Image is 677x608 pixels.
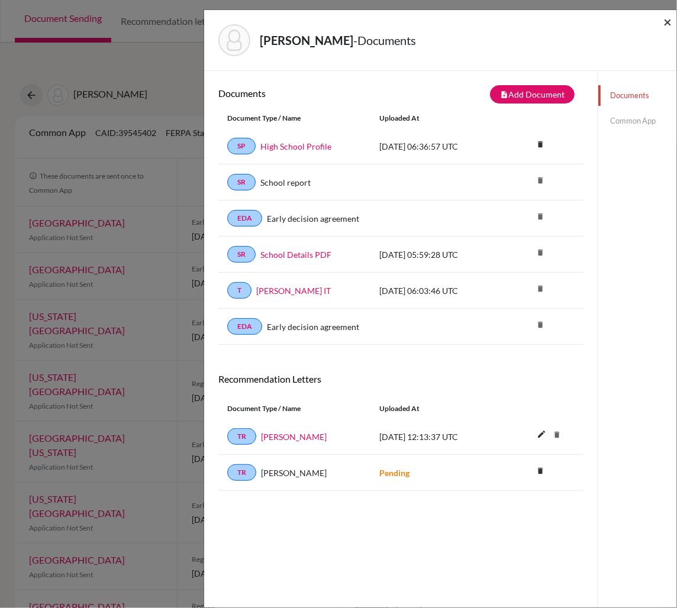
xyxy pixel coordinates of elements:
[531,135,549,153] i: delete
[531,208,549,225] i: delete
[370,113,492,124] div: Uploaded at
[379,432,458,442] span: [DATE] 12:13:37 UTC
[531,244,549,261] i: delete
[227,282,252,299] a: T
[218,113,370,124] div: Document Type / Name
[227,428,256,445] a: TR
[531,464,549,480] a: delete
[379,468,410,478] strong: Pending
[267,321,359,333] a: Early decision agreement
[663,15,672,29] button: Close
[370,284,492,297] div: [DATE] 06:03:46 UTC
[227,174,256,190] a: SR
[260,248,331,261] a: School Details PDF
[598,111,676,131] a: Common App
[218,373,583,384] h6: Recommendation Letters
[260,33,353,47] strong: [PERSON_NAME]
[218,88,401,99] h6: Documents
[531,280,549,297] i: delete
[531,462,549,480] i: delete
[218,403,370,414] div: Document Type / Name
[227,138,256,154] a: SP
[370,248,492,261] div: [DATE] 05:59:28 UTC
[370,403,492,414] div: Uploaded at
[663,13,672,30] span: ×
[267,212,359,225] a: Early decision agreement
[532,425,551,444] i: edit
[261,467,327,479] span: [PERSON_NAME]
[548,426,566,444] i: delete
[531,316,549,334] i: delete
[260,140,331,153] a: High School Profile
[531,137,549,153] a: delete
[260,176,311,189] a: School report
[500,90,508,99] i: note_add
[531,172,549,189] i: delete
[370,140,492,153] div: [DATE] 06:36:57 UTC
[227,318,262,335] a: EDA
[490,85,575,104] button: note_addAdd Document
[227,464,256,481] a: TR
[261,431,327,443] a: [PERSON_NAME]
[256,284,331,297] a: [PERSON_NAME] IT
[227,246,256,263] a: SR
[598,85,676,106] a: Documents
[353,33,416,47] span: - Documents
[227,210,262,227] a: EDA
[531,426,552,444] button: edit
